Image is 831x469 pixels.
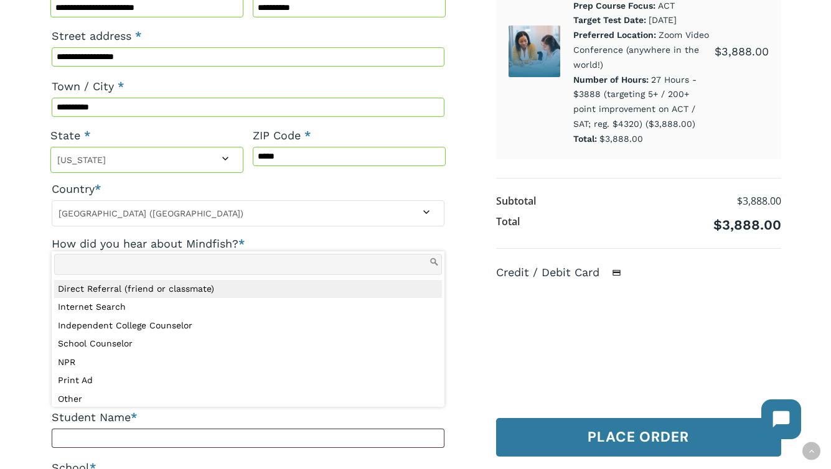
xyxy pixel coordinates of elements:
[496,266,634,279] label: Credit / Debit Card
[54,298,442,317] li: Internet Search
[573,73,715,132] p: 27 Hours - $3888 (targeting 5+ / 200+ point improvement on ACT / SAT; reg. $4320) ($3,888.00)
[52,75,444,98] label: Town / City
[52,200,444,226] span: Country
[253,124,446,147] label: ZIP Code
[573,13,646,28] dt: Target Test Date:
[496,418,781,457] button: Place order
[51,151,243,169] span: Utah
[573,28,715,72] p: Zoom Video Conference (anywhere in the world!)
[737,194,743,208] span: $
[52,233,444,255] label: How did you hear about Mindfish?
[749,387,814,452] iframe: Chatbot
[54,390,442,409] li: Other
[605,266,628,281] img: Credit / Debit Card
[52,178,444,200] label: Country
[84,129,90,142] abbr: required
[52,204,444,223] span: United States (US)
[118,80,124,93] abbr: required
[54,317,442,335] li: Independent College Counselor
[509,26,561,78] img: ACT SAT Tutoring
[54,353,442,372] li: NPR
[54,335,442,353] li: School Counselor
[715,45,721,58] span: $
[737,194,781,208] bdi: 3,888.00
[573,73,649,88] dt: Number of Hours:
[505,292,768,397] iframe: Secure payment input frame
[713,217,722,233] span: $
[573,132,597,147] dt: Total:
[50,124,243,147] label: State
[304,129,311,142] abbr: required
[713,217,781,233] bdi: 3,888.00
[496,211,520,236] th: Total
[52,25,444,47] label: Street address
[52,406,444,429] label: Student Name
[135,29,141,42] abbr: required
[50,147,243,173] span: State
[715,45,769,58] bdi: 3,888.00
[496,191,536,212] th: Subtotal
[573,28,656,43] dt: Preferred Location:
[573,132,715,147] p: $3,888.00
[54,371,442,390] li: Print Ad
[54,280,442,299] li: Direct Referral (friend or classmate)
